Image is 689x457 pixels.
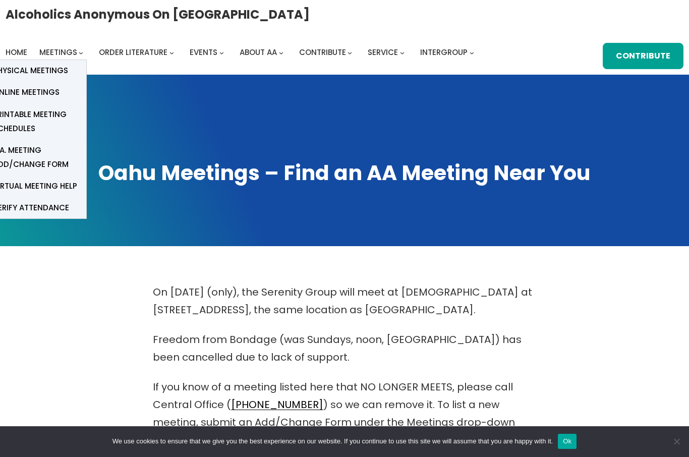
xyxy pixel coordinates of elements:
[39,45,77,60] a: Meetings
[368,47,398,58] span: Service
[470,50,474,54] button: Intergroup submenu
[671,436,681,446] span: No
[6,47,27,58] span: Home
[112,436,553,446] span: We use cookies to ensure that we give you the best experience on our website. If you continue to ...
[603,43,684,69] a: Contribute
[190,47,217,58] span: Events
[219,50,224,54] button: Events submenu
[6,45,478,60] nav: Intergroup
[420,47,468,58] span: Intergroup
[79,50,83,54] button: Meetings submenu
[231,397,323,412] a: [PHONE_NUMBER]
[299,47,346,58] span: Contribute
[39,47,77,58] span: Meetings
[99,47,167,58] span: Order Literature
[153,331,536,366] p: Freedom from Bondage (was Sundays, noon, [GEOGRAPHIC_DATA]) has been cancelled due to lack of sup...
[10,159,679,187] h1: Oahu Meetings – Find an AA Meeting Near You
[6,45,27,60] a: Home
[190,45,217,60] a: Events
[169,50,174,54] button: Order Literature submenu
[153,378,536,449] p: If you know of a meeting listed here that NO LONGER MEETS, please call Central Office ( ) so we c...
[558,434,577,449] button: Ok
[240,45,277,60] a: About AA
[368,45,398,60] a: Service
[348,50,352,54] button: Contribute submenu
[153,283,536,319] p: On [DATE] (only), the Serenity Group will meet at [DEMOGRAPHIC_DATA] at [STREET_ADDRESS], the sam...
[299,45,346,60] a: Contribute
[6,4,310,25] a: Alcoholics Anonymous on [GEOGRAPHIC_DATA]
[240,47,277,58] span: About AA
[400,50,405,54] button: Service submenu
[279,50,283,54] button: About AA submenu
[420,45,468,60] a: Intergroup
